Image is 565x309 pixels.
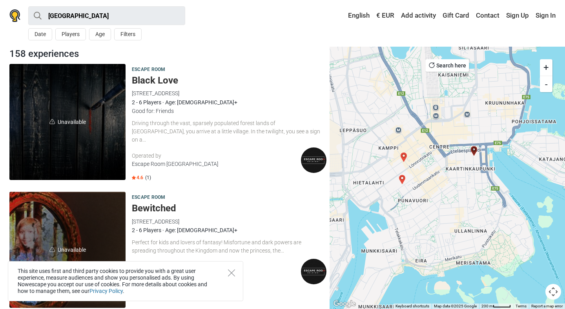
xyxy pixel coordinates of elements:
span: Map data ©2025 Google [434,304,477,308]
span: (1) [145,174,151,181]
div: [STREET_ADDRESS] [132,89,326,98]
div: 158 experiences [6,47,330,61]
img: Nowescape logo [9,9,20,22]
img: English [343,13,348,18]
a: Sign Up [504,9,531,23]
button: - [540,76,552,92]
button: Map camera controls [545,284,561,300]
div: 2 - 6 Players · Age: [DEMOGRAPHIC_DATA]+ [132,98,326,107]
img: Escape Room Helsinki [301,259,326,284]
button: Players [55,28,86,40]
span: Escape room [132,193,165,202]
button: Map Scale: 200 m per 42 pixels [479,304,513,309]
img: Google [332,299,357,309]
button: Search here [426,59,469,72]
div: Perfect for kids and lovers of fantasy! Misfortune and dark powers are spreading throughout the K... [132,238,326,255]
div: Escape Room [GEOGRAPHIC_DATA] [132,160,301,168]
button: Keyboard shortcuts [395,304,429,309]
a: Open this area in Google Maps (opens a new window) [332,299,357,309]
div: This site uses first and third party cookies to provide you with a great user experience, measure... [8,261,243,301]
a: Gift Card [441,9,471,23]
input: try “London” [28,6,185,25]
img: Escape Room Helsinki [301,147,326,173]
a: Sign In [534,9,556,23]
img: unavailable [49,119,55,124]
div: 2 - 6 Players · Age: [DEMOGRAPHIC_DATA]+ [132,226,326,234]
span: Escape room [132,65,165,74]
a: unavailableUnavailable Bewitched [9,192,126,308]
a: Contact [474,9,501,23]
button: + [540,59,552,76]
button: Date [28,28,52,40]
div: [STREET_ADDRESS] [132,217,326,226]
a: Privacy Policy [89,288,123,294]
img: unavailable [49,247,55,252]
span: 4.6 [132,174,143,181]
a: Report a map error [531,304,563,308]
span: Unavailable [9,64,126,180]
img: Star [132,176,136,180]
h5: Bewitched [132,203,326,214]
div: Good for: Friends [132,107,326,115]
a: English [341,9,372,23]
div: Bewitched [469,146,479,156]
span: Unavailable [9,192,126,308]
button: Age [89,28,111,40]
button: Close [228,269,235,276]
div: Lady in Red [399,153,408,162]
div: Operated by [132,152,301,160]
div: Driving through the vast, sparsely populated forest lands of [GEOGRAPHIC_DATA], you arrive at a l... [132,119,326,144]
h5: Black Love [132,75,326,86]
span: 200 m [481,304,493,308]
a: unavailableUnavailable Black Love [9,64,126,180]
button: Filters [114,28,142,40]
a: € EUR [374,9,396,23]
a: Terms (opens in new tab) [516,304,527,308]
div: The Ghost of the Opera [397,175,407,184]
a: Add activity [399,9,438,23]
